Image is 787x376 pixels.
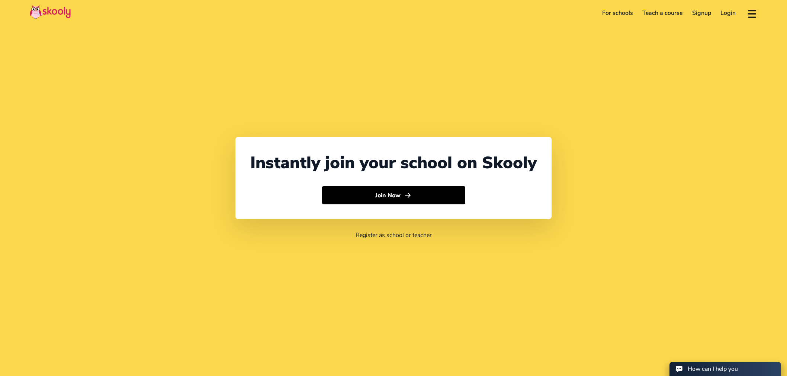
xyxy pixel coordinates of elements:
a: For schools [597,7,638,19]
a: Signup [687,7,716,19]
a: Teach a course [637,7,687,19]
a: Login [716,7,741,19]
img: Skooly [30,5,71,19]
ion-icon: arrow forward outline [404,191,412,199]
div: Instantly join your school on Skooly [250,152,537,174]
button: menu outline [746,7,757,19]
button: Join Nowarrow forward outline [322,186,465,205]
a: Register as school or teacher [356,231,432,239]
